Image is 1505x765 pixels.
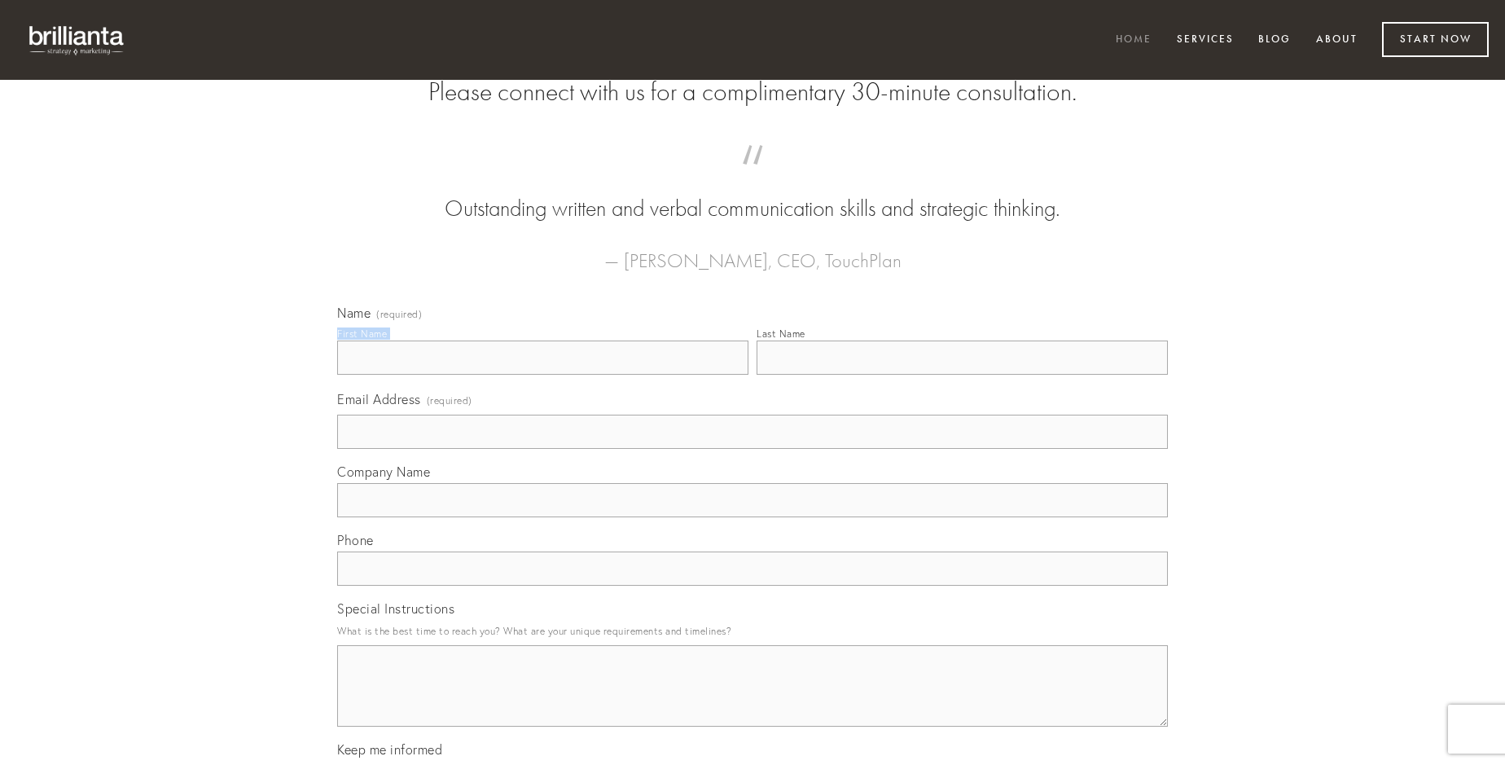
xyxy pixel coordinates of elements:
figcaption: — [PERSON_NAME], CEO, TouchPlan [363,225,1142,277]
div: Last Name [757,328,805,340]
img: brillianta - research, strategy, marketing [16,16,138,64]
span: Email Address [337,391,421,407]
span: “ [363,161,1142,193]
a: About [1305,27,1368,54]
blockquote: Outstanding written and verbal communication skills and strategic thinking. [363,161,1142,225]
a: Home [1105,27,1162,54]
div: First Name [337,328,387,340]
span: Company Name [337,464,430,480]
span: Special Instructions [337,600,454,617]
span: (required) [427,389,472,411]
a: Services [1166,27,1244,54]
span: Keep me informed [337,741,442,758]
span: Name [337,305,371,321]
span: (required) [376,310,422,319]
a: Blog [1248,27,1301,54]
span: Phone [337,532,374,548]
a: Start Now [1382,22,1489,57]
p: What is the best time to reach you? What are your unique requirements and timelines? [337,620,1168,642]
h2: Please connect with us for a complimentary 30-minute consultation. [337,77,1168,108]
